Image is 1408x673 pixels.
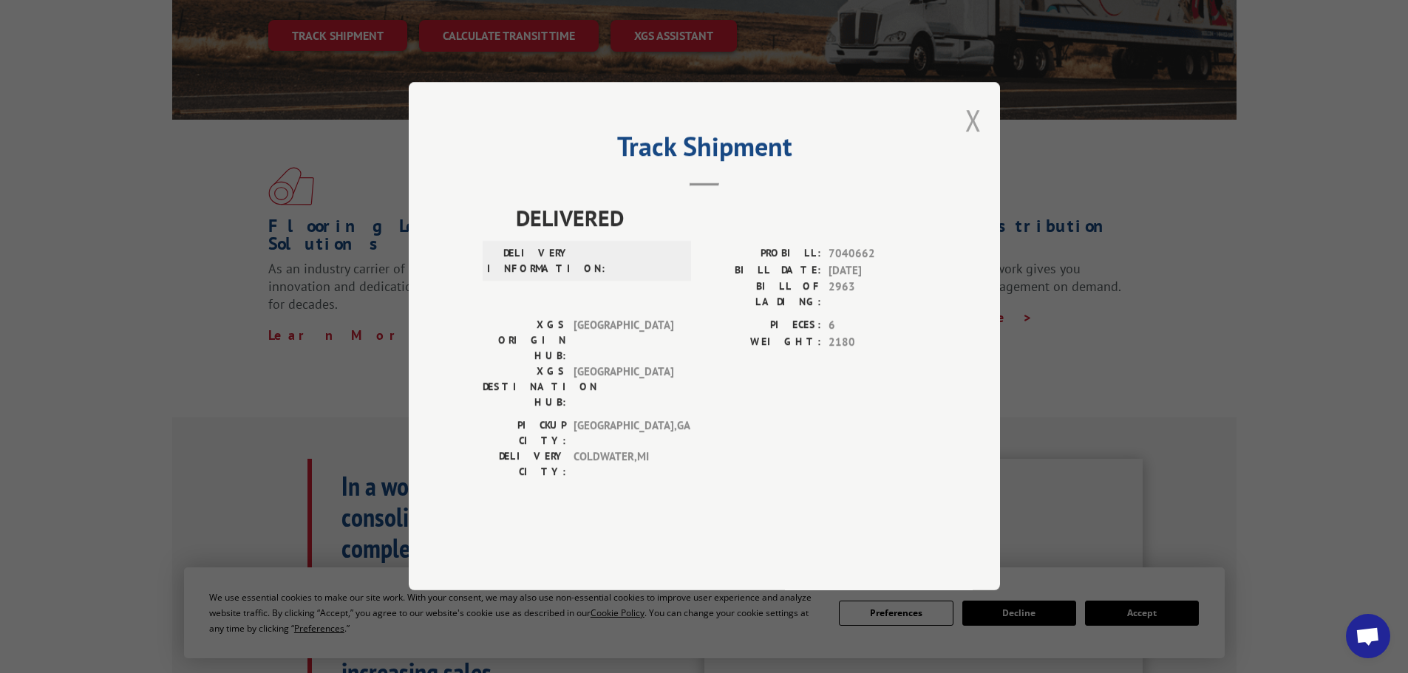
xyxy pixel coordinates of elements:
[704,279,821,310] label: BILL OF LADING:
[574,318,673,364] span: [GEOGRAPHIC_DATA]
[483,418,566,449] label: PICKUP CITY:
[574,418,673,449] span: [GEOGRAPHIC_DATA] , GA
[829,262,926,279] span: [DATE]
[965,100,982,140] button: Close modal
[829,279,926,310] span: 2963
[516,202,926,235] span: DELIVERED
[704,262,821,279] label: BILL DATE:
[704,334,821,351] label: WEIGHT:
[704,318,821,335] label: PIECES:
[483,318,566,364] label: XGS ORIGIN HUB:
[483,364,566,411] label: XGS DESTINATION HUB:
[1346,614,1390,658] div: Open chat
[487,246,571,277] label: DELIVERY INFORMATION:
[829,318,926,335] span: 6
[483,449,566,480] label: DELIVERY CITY:
[829,246,926,263] span: 7040662
[574,449,673,480] span: COLDWATER , MI
[483,136,926,164] h2: Track Shipment
[829,334,926,351] span: 2180
[704,246,821,263] label: PROBILL:
[574,364,673,411] span: [GEOGRAPHIC_DATA]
